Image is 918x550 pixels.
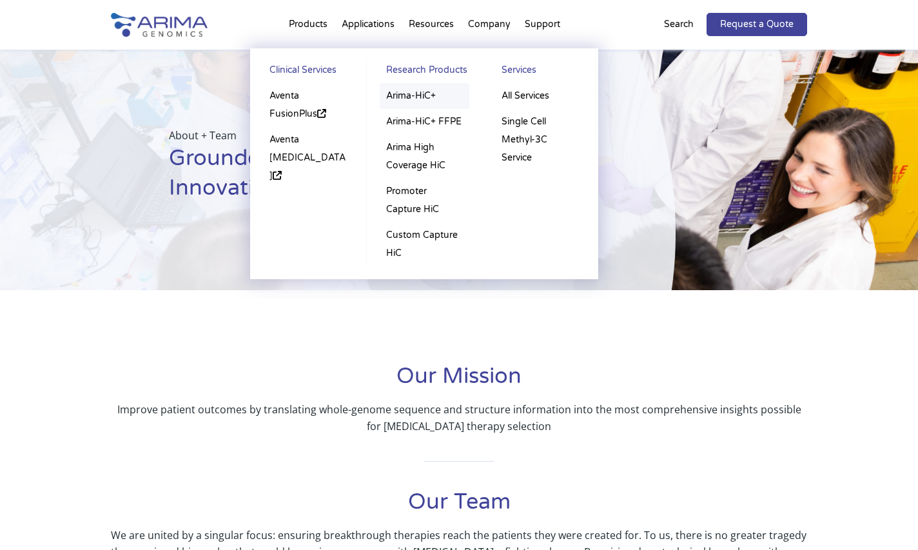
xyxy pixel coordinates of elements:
p: Search [664,16,694,33]
a: Request a Quote [707,13,807,36]
a: Aventa FusionPlus [263,83,353,127]
a: Research Products [380,61,469,83]
a: Arima-HiC+ FFPE [380,109,469,135]
h1: Our Mission [111,362,807,401]
h1: Our Team [111,487,807,527]
a: Single Cell Methyl-3C Service [495,109,585,171]
a: Clinical Services [263,61,353,83]
a: Services [495,61,585,83]
a: Aventa [MEDICAL_DATA] [263,127,353,189]
a: Promoter Capture HiC [380,179,469,222]
a: Arima High Coverage HiC [380,135,469,179]
p: About + Team [169,127,611,144]
h1: Grounded in Science, Driven by Innovation, Focused on Health [169,144,611,213]
a: All Services [495,83,585,109]
a: Custom Capture HiC [380,222,469,266]
a: Arima-HiC+ [380,83,469,109]
img: Arima-Genomics-logo [111,13,208,37]
p: Improve patient outcomes by translating whole-genome sequence and structure information into the ... [111,401,807,435]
